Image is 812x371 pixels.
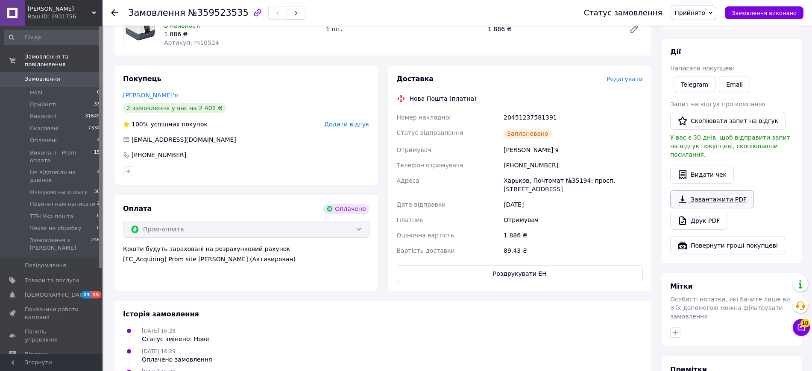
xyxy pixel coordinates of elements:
[397,201,446,208] span: Дата відправки
[800,319,810,327] span: 10
[25,328,79,343] span: Панель управління
[97,169,100,184] span: 4
[502,197,645,212] div: [DATE]
[30,137,57,144] span: Оплачені
[607,76,643,82] span: Редагувати
[25,262,66,269] span: Повідомлення
[123,103,226,113] div: 2 замовлення у вас на 2 402 ₴
[132,136,236,143] span: [EMAIL_ADDRESS][DOMAIN_NAME]
[502,243,645,258] div: 89.43 ₴
[324,121,369,128] span: Додати відгук
[128,8,185,18] span: Замовлення
[111,9,118,17] div: Повернутися назад
[670,48,681,56] span: Дії
[28,13,103,20] div: Ваш ID: 2931756
[793,319,810,336] button: Чат з покупцем10
[30,149,94,164] span: Виконані - Prom оплата
[123,204,152,213] span: Оплата
[502,173,645,197] div: Харьков, Почтомат №35194: просп. [STREET_ADDRESS]
[25,277,79,284] span: Товари та послуги
[132,121,149,128] span: 100%
[97,200,100,208] span: 2
[670,296,792,320] span: Особисті нотатки, які бачите лише ви. З їх допомогою можна фільтрувати замовлення
[30,213,73,220] span: ТТН Укр пошта
[25,351,47,358] span: Відгуки
[30,169,97,184] span: Не відповіли на дзвінок
[397,162,463,169] span: Телефон отримувача
[91,237,100,252] span: 246
[670,166,734,184] button: Видати чек
[30,101,56,108] span: Прийняті
[123,75,161,83] span: Покупець
[502,110,645,125] div: 20451237581391
[142,328,176,334] span: [DATE] 16:28
[502,212,645,228] div: Отримувач
[670,237,785,254] button: Повернути гроші покупцеві
[131,151,187,159] div: [PHONE_NUMBER]
[397,146,431,153] span: Отримувач
[30,125,59,132] span: Скасовані
[670,212,727,230] a: Друк PDF
[94,188,100,196] span: 36
[674,76,715,93] a: Telegram
[91,291,101,298] span: 35
[123,245,369,263] div: Кошти будуть зараховані на розрахунковий рахунок
[397,114,451,121] span: Номер накладної
[484,23,622,35] div: 1 886 ₴
[397,232,454,239] span: Оціночна вартість
[94,149,100,164] span: 15
[670,112,786,130] button: Скопіювати запит на відгук
[25,53,103,68] span: Замовлення та повідомлення
[719,76,750,93] button: Email
[30,188,88,196] span: Очікуємо на оплату
[670,101,765,108] span: Запит на відгук про компанію
[123,120,208,129] div: успішних покупок
[123,92,178,99] a: [PERSON_NAME]'я
[584,9,662,17] div: Статус замовлення
[732,10,797,16] span: Замовлення виконано
[674,9,705,16] span: Прийнято
[725,6,803,19] button: Замовлення виконано
[670,134,790,158] span: У вас є 30 днів, щоб відправити запит на відгук покупцеві, скопіювавши посилання.
[397,265,643,282] button: Роздрукувати ЕН
[670,282,693,290] span: Мітки
[164,30,319,38] div: 1 886 ₴
[397,216,424,223] span: Платник
[88,125,100,132] span: 7334
[30,225,81,232] span: Чекає на обробку
[164,39,219,46] span: Артикул: m10524
[30,113,56,120] span: Виконані
[397,129,463,136] span: Статус відправлення
[626,20,643,38] a: Редагувати
[397,247,455,254] span: Вартість доставки
[97,89,100,96] span: 0
[97,213,100,220] span: 0
[123,255,369,263] div: [FC_Acquiring] Prom site [PERSON_NAME] (Активирован)
[123,310,199,318] span: Історія замовлення
[142,355,212,364] div: Оплачено замовлення
[25,75,60,83] span: Замовлення
[670,65,734,72] span: Написати покупцеві
[504,129,552,139] div: Заплановано
[30,237,91,252] span: Замовлення з [PERSON_NAME]
[323,204,369,214] div: Оплачено
[123,12,157,45] img: Ультразвукова Ванна VGT-1200, 1,3 л. 60 Вт
[94,101,100,108] span: 33
[502,142,645,158] div: [PERSON_NAME]'я
[188,8,249,18] span: №359523535
[25,291,88,299] span: [DEMOGRAPHIC_DATA]
[81,291,91,298] span: 23
[4,30,101,45] input: Пошук
[164,22,201,29] span: В наявності
[85,113,100,120] span: 31649
[397,177,419,184] span: Адреса
[28,5,92,13] span: Знайди Дешевше
[97,225,100,232] span: 0
[502,228,645,243] div: 1 886 ₴
[322,23,484,35] div: 1 шт.
[407,94,479,103] div: Нова Пошта (платна)
[30,89,42,96] span: Нові
[142,335,209,343] div: Статус змінено: Нове
[397,75,434,83] span: Доставка
[97,137,100,144] span: 4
